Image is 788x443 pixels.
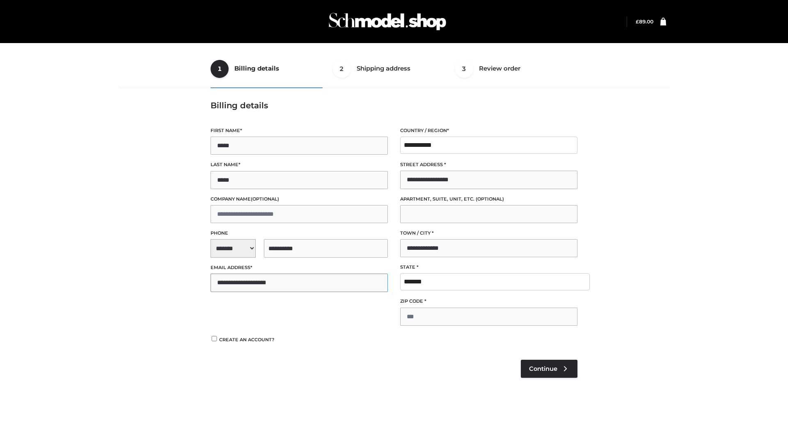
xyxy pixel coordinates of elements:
label: First name [211,127,388,135]
label: Apartment, suite, unit, etc. [400,195,577,203]
label: ZIP Code [400,297,577,305]
span: (optional) [251,196,279,202]
bdi: 89.00 [636,18,653,25]
h3: Billing details [211,100,577,110]
label: Street address [400,161,577,169]
label: Phone [211,229,388,237]
label: Email address [211,264,388,272]
span: £ [636,18,639,25]
label: Town / City [400,229,577,237]
span: Continue [529,365,557,372]
label: Last name [211,161,388,169]
span: (optional) [476,196,504,202]
span: Create an account? [219,337,275,343]
label: State [400,263,577,271]
input: Create an account? [211,336,218,341]
img: Schmodel Admin 964 [326,5,449,38]
a: Continue [521,360,577,378]
label: Company name [211,195,388,203]
a: £89.00 [636,18,653,25]
label: Country / Region [400,127,577,135]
